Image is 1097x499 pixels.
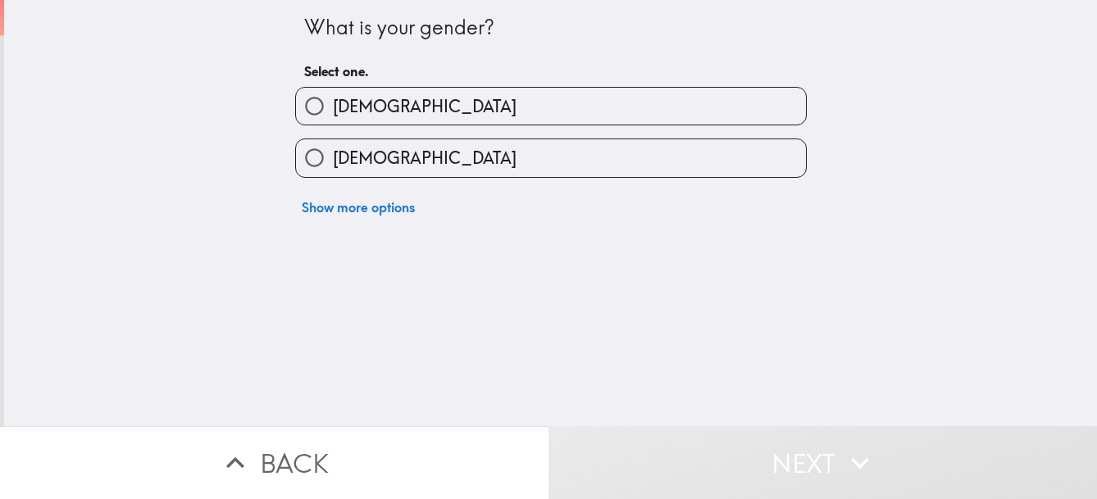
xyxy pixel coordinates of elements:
[333,147,517,170] span: [DEMOGRAPHIC_DATA]
[304,14,798,42] div: What is your gender?
[333,95,517,118] span: [DEMOGRAPHIC_DATA]
[296,88,806,125] button: [DEMOGRAPHIC_DATA]
[304,62,798,80] h6: Select one.
[548,426,1097,499] button: Next
[296,139,806,176] button: [DEMOGRAPHIC_DATA]
[295,191,421,224] button: Show more options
